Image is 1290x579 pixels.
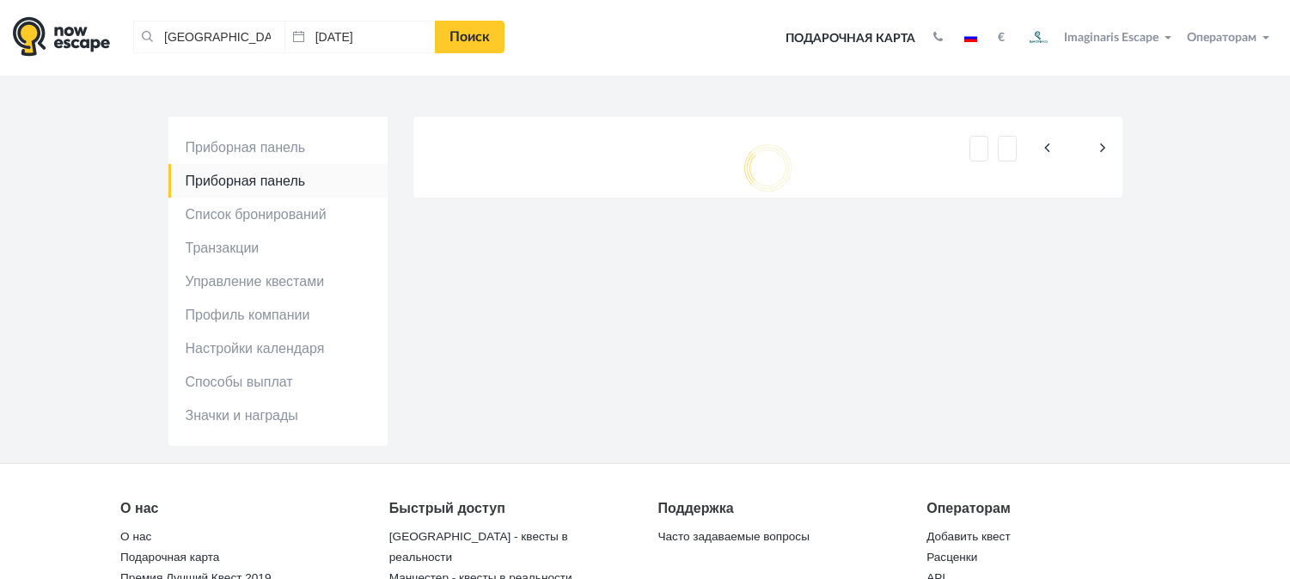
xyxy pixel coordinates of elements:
[926,525,1010,549] a: Добавить квест
[1187,32,1256,44] span: Операторам
[989,29,1013,46] button: €
[168,164,388,198] a: Приборная панель
[926,498,1170,519] div: Операторам
[168,265,388,298] a: Управление квестами
[657,498,901,519] div: Поддержка
[1183,29,1277,46] button: Операторам
[780,20,921,58] a: Подарочная карта
[964,34,977,42] img: ru.jpg
[926,545,977,570] a: Расценки
[389,525,568,570] a: [GEOGRAPHIC_DATA] - квесты в реальности
[120,525,151,549] a: О нас
[998,32,1005,44] strong: €
[133,21,284,53] input: Город или название квеста
[120,545,219,570] a: Подарочная карта
[657,525,809,549] a: Часто задаваемые вопросы
[168,298,388,332] a: Профиль компании
[1064,28,1159,44] span: Imaginaris Escape
[389,498,633,519] div: Быстрый доступ
[284,21,436,53] input: Дата
[120,498,364,519] div: О нас
[168,332,388,365] a: Настройки календаря
[168,131,388,164] a: Приборная панель
[1018,21,1179,55] button: Imaginaris Escape
[168,365,388,399] a: Способы выплат
[168,198,388,231] a: Список бронирований
[435,21,504,53] a: Поиск
[168,231,388,265] a: Транзакции
[13,16,110,57] img: logo
[168,399,388,432] a: Значки и награды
